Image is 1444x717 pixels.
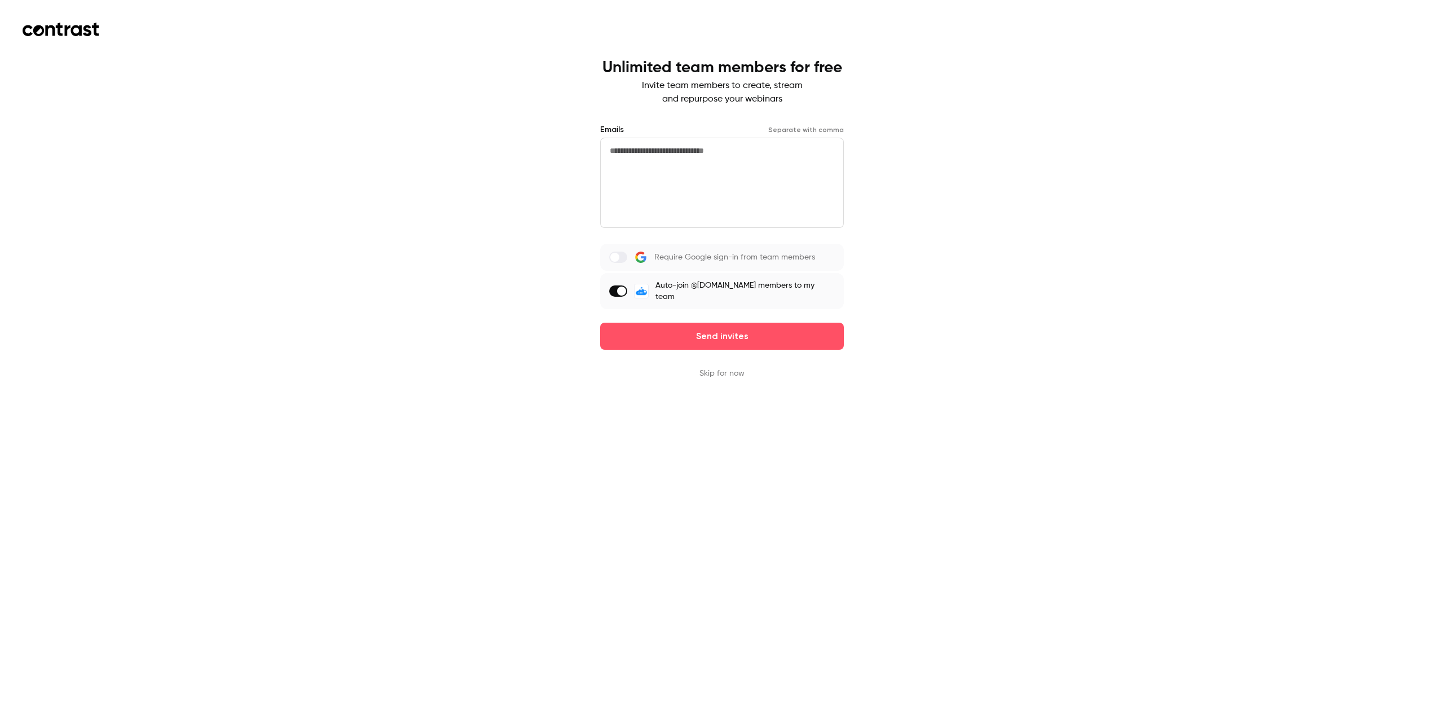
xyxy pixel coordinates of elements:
[600,244,844,271] label: Require Google sign-in from team members
[635,284,648,298] img: Arovy
[602,59,842,77] h1: Unlimited team members for free
[768,125,844,134] p: Separate with comma
[602,79,842,106] p: Invite team members to create, stream and repurpose your webinars
[600,273,844,309] label: Auto-join @[DOMAIN_NAME] members to my team
[699,368,745,379] button: Skip for now
[600,124,624,135] label: Emails
[600,323,844,350] button: Send invites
